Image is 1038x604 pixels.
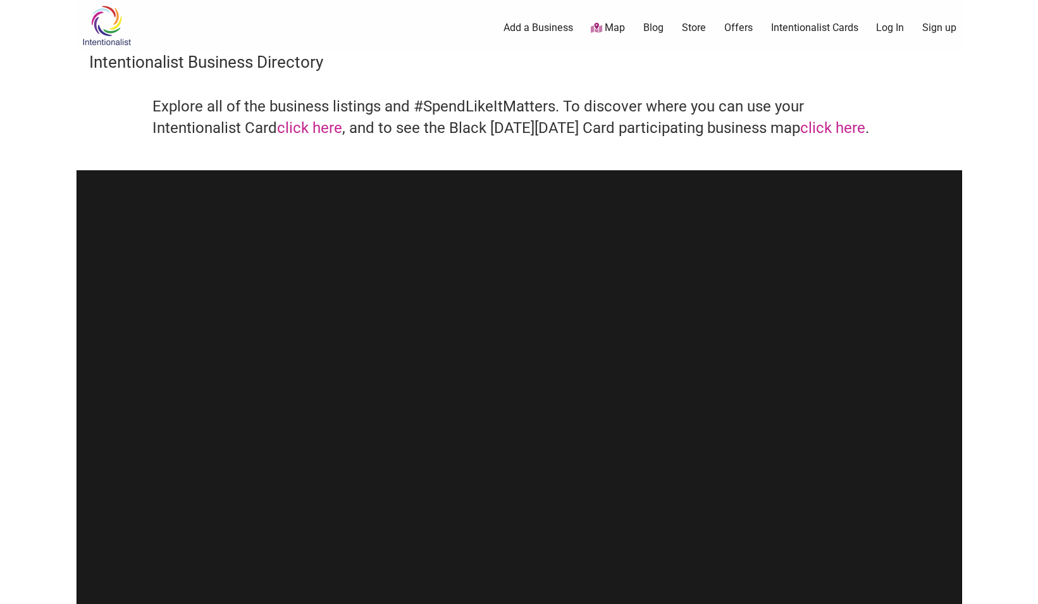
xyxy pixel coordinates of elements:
[800,119,865,137] a: click here
[277,119,342,137] a: click here
[591,21,625,35] a: Map
[504,21,573,35] a: Add a Business
[771,21,858,35] a: Intentionalist Cards
[682,21,706,35] a: Store
[876,21,904,35] a: Log In
[922,21,956,35] a: Sign up
[77,5,137,46] img: Intentionalist
[152,96,886,139] h4: Explore all of the business listings and #SpendLikeItMatters. To discover where you can use your ...
[643,21,664,35] a: Blog
[89,51,949,73] h3: Intentionalist Business Directory
[724,21,753,35] a: Offers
